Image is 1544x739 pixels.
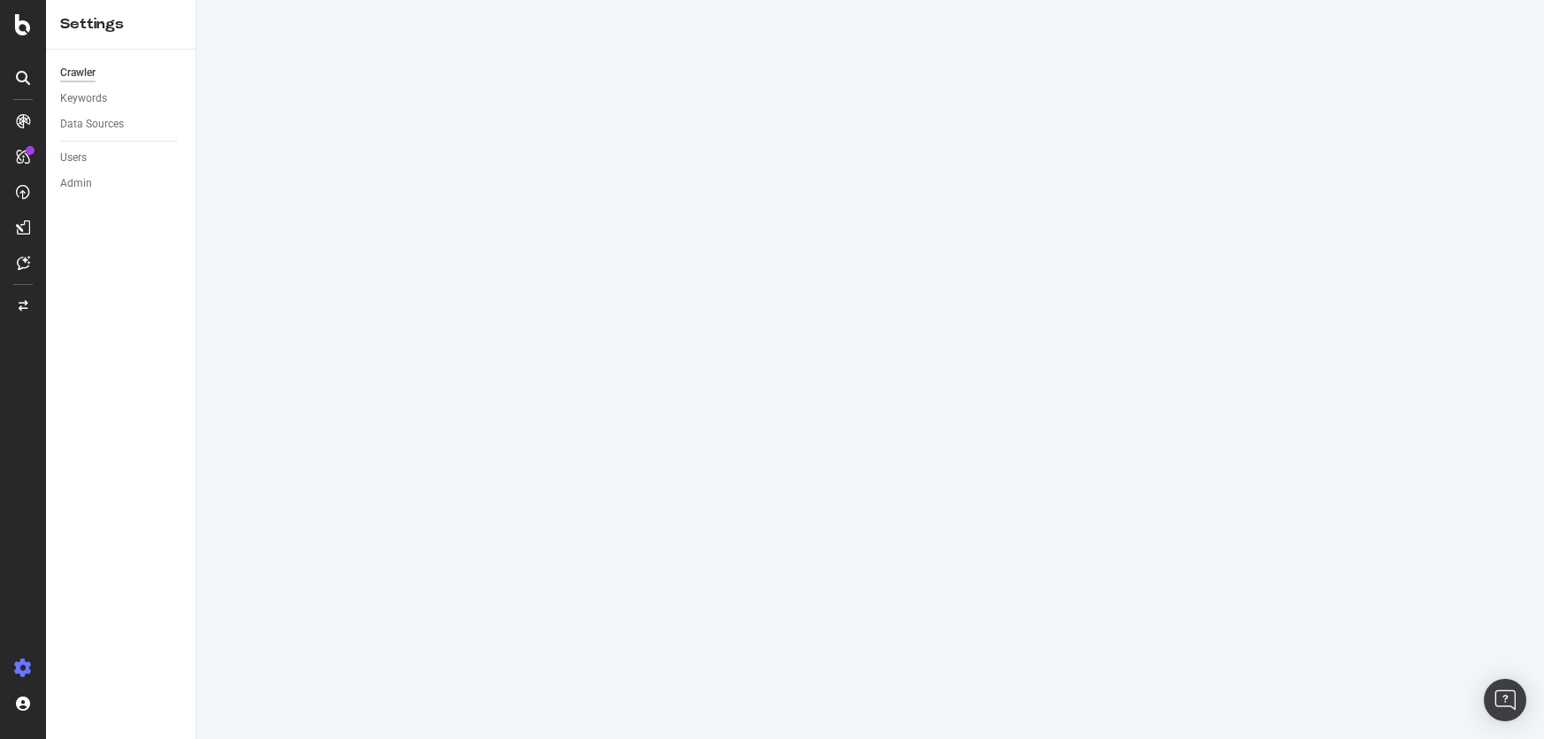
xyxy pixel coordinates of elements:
a: Users [60,149,183,167]
a: Crawler [60,64,183,82]
div: Crawler [60,64,96,82]
div: Keywords [60,89,107,108]
a: Admin [60,174,183,193]
a: Data Sources [60,115,183,134]
div: Open Intercom Messenger [1484,679,1526,721]
div: Data Sources [60,115,124,134]
div: Settings [60,14,181,35]
a: Keywords [60,89,183,108]
div: Users [60,149,87,167]
div: Admin [60,174,92,193]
